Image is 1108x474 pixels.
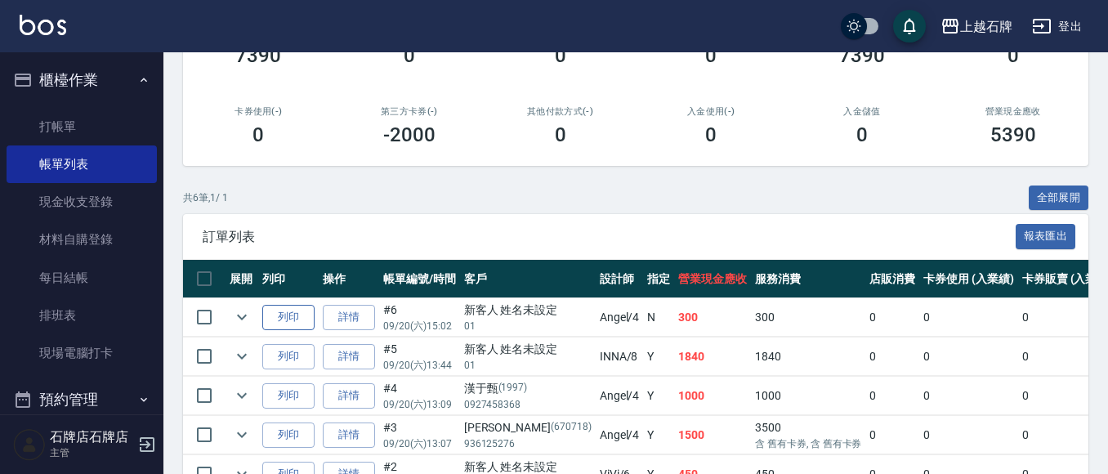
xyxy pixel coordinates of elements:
button: save [893,10,926,42]
h3: 0 [705,123,717,146]
span: 訂單列表 [203,229,1016,245]
button: 列印 [262,423,315,448]
p: 0927458368 [464,397,592,412]
button: 櫃檯作業 [7,59,157,101]
th: 列印 [258,260,319,298]
th: 操作 [319,260,379,298]
p: 主管 [50,445,133,460]
td: #4 [379,377,460,415]
td: 0 [865,416,919,454]
h3: 7390 [839,44,885,67]
h3: 0 [252,123,264,146]
button: 列印 [262,383,315,409]
p: 936125276 [464,436,592,451]
button: expand row [230,383,254,408]
a: 詳情 [323,383,375,409]
button: 預約管理 [7,378,157,421]
td: 300 [751,298,865,337]
td: 300 [674,298,751,337]
td: 0 [919,416,1018,454]
td: #3 [379,416,460,454]
h2: 入金使用(-) [655,106,767,117]
h2: 第三方卡券(-) [354,106,466,117]
td: 0 [919,338,1018,376]
th: 展開 [226,260,258,298]
h3: 0 [555,44,566,67]
a: 詳情 [323,305,375,330]
p: 01 [464,358,592,373]
button: 報表匯出 [1016,224,1076,249]
h2: 入金儲值 [806,106,918,117]
td: 1000 [674,377,751,415]
th: 服務消費 [751,260,865,298]
p: 含 舊有卡券, 含 舊有卡券 [755,436,861,451]
td: Angel /4 [596,298,644,337]
div: 新客人 姓名未設定 [464,302,592,319]
td: 1840 [674,338,751,376]
td: 1000 [751,377,865,415]
td: Angel /4 [596,416,644,454]
button: expand row [230,423,254,447]
button: 全部展開 [1029,186,1089,211]
a: 帳單列表 [7,145,157,183]
td: 0 [919,298,1018,337]
td: #6 [379,298,460,337]
a: 報表匯出 [1016,228,1076,244]
h3: 0 [1007,44,1019,67]
a: 打帳單 [7,108,157,145]
td: Y [643,338,674,376]
p: 09/20 (六) 13:07 [383,436,456,451]
h3: 5390 [990,123,1036,146]
a: 詳情 [323,344,375,369]
a: 每日結帳 [7,259,157,297]
a: 材料自購登錄 [7,221,157,258]
th: 營業現金應收 [674,260,751,298]
h3: 0 [555,123,566,146]
h3: 7390 [235,44,281,67]
td: 3500 [751,416,865,454]
td: 0 [865,377,919,415]
p: (1997) [498,380,528,397]
th: 指定 [643,260,674,298]
div: 漢于甄 [464,380,592,397]
p: 09/20 (六) 13:09 [383,397,456,412]
th: 客戶 [460,260,596,298]
td: Angel /4 [596,377,644,415]
img: Logo [20,15,66,35]
h2: 營業現金應收 [957,106,1069,117]
p: (670718) [551,419,592,436]
th: 店販消費 [865,260,919,298]
h5: 石牌店石牌店 [50,429,133,445]
a: 現場電腦打卡 [7,334,157,372]
td: 1840 [751,338,865,376]
td: 0 [919,377,1018,415]
h2: 卡券使用(-) [203,106,315,117]
p: 09/20 (六) 15:02 [383,319,456,333]
a: 詳情 [323,423,375,448]
button: 列印 [262,305,315,330]
img: Person [13,428,46,461]
button: 登出 [1025,11,1088,42]
div: 新客人 姓名未設定 [464,341,592,358]
td: INNA /8 [596,338,644,376]
td: #5 [379,338,460,376]
button: expand row [230,344,254,369]
p: 共 6 筆, 1 / 1 [183,190,228,205]
a: 排班表 [7,297,157,334]
td: 0 [865,298,919,337]
td: 0 [865,338,919,376]
td: N [643,298,674,337]
h3: 0 [856,123,868,146]
td: Y [643,377,674,415]
div: [PERSON_NAME] [464,419,592,436]
h3: 0 [404,44,415,67]
a: 現金收支登錄 [7,183,157,221]
button: expand row [230,305,254,329]
th: 卡券使用 (入業績) [919,260,1018,298]
p: 09/20 (六) 13:44 [383,358,456,373]
h3: 0 [705,44,717,67]
h2: 其他付款方式(-) [504,106,616,117]
td: Y [643,416,674,454]
button: 列印 [262,344,315,369]
td: 1500 [674,416,751,454]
